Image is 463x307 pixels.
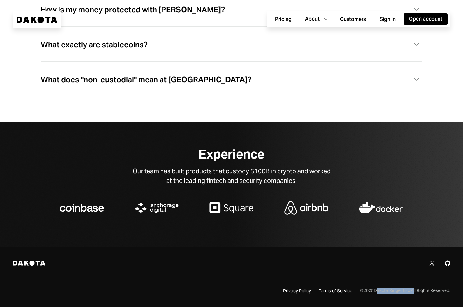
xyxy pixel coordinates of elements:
[135,203,179,213] img: logo
[319,287,352,294] a: Terms of Service
[305,16,320,23] div: About
[41,41,148,49] div: What exactly are stablecoins?
[41,6,225,14] div: How is my money protected with [PERSON_NAME]?
[270,14,297,25] button: Pricing
[360,288,450,294] div: © 2025 Dakota Ridge, Inc. All Rights Reserved.
[41,76,251,84] div: What does "non-custodial" mean at [GEOGRAPHIC_DATA]?
[284,201,328,214] img: logo
[270,13,297,25] a: Pricing
[300,13,332,25] button: About
[335,14,371,25] button: Customers
[374,14,401,25] button: Sign in
[198,147,264,161] div: Experience
[335,13,371,25] a: Customers
[359,202,403,213] img: logo
[374,13,401,25] a: Sign in
[130,166,333,185] div: Our team has built products that custody $100B in crypto and worked at the leading fintech and se...
[209,202,253,213] img: logo
[283,287,311,294] a: Privacy Policy
[60,204,104,212] img: logo
[404,13,448,25] button: Open account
